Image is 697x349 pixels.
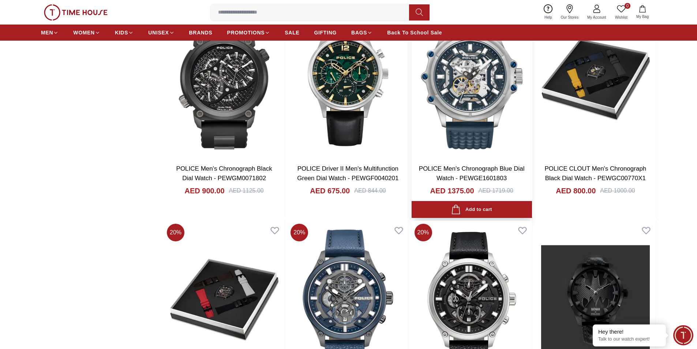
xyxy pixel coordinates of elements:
[41,29,53,36] span: MEN
[479,186,513,195] div: AED 1719.00
[556,186,596,196] h4: AED 800.00
[351,26,372,39] a: BAGS
[115,26,134,39] a: KIDS
[544,165,646,182] a: POLICE CLOUT Men's Chronograph Black Dial Watch - PEWGC00770X1
[164,1,284,158] img: POLICE Men's Chronograph Black Dial Watch - PEWGM0071802
[314,26,337,39] a: GIFTING
[176,165,272,182] a: POLICE Men's Chronograph Black Dial Watch - PEWGM0071802
[167,224,184,241] span: 20 %
[600,186,635,195] div: AED 1000.00
[148,26,174,39] a: UNISEX
[115,29,128,36] span: KIDS
[625,3,630,9] span: 0
[673,325,693,345] div: Chat Widget
[73,29,95,36] span: WOMEN
[285,26,299,39] a: SALE
[430,186,474,196] h4: AED 1375.00
[535,1,656,158] img: POLICE CLOUT Men's Chronograph Black Dial Watch - PEWGC00770X1
[185,186,225,196] h4: AED 900.00
[542,15,555,20] span: Help
[229,186,264,195] div: AED 1125.00
[419,165,525,182] a: POLICE Men's Chronograph Blue Dial Watch - PEWGE1601803
[227,26,270,39] a: PROMOTIONS
[415,224,432,241] span: 20 %
[73,26,100,39] a: WOMEN
[584,15,609,20] span: My Account
[189,29,213,36] span: BRANDS
[189,26,213,39] a: BRANDS
[387,26,442,39] a: Back To School Sale
[310,186,350,196] h4: AED 675.00
[148,29,169,36] span: UNISEX
[611,3,632,22] a: 0Wishlist
[412,1,532,158] img: POLICE Men's Chronograph Blue Dial Watch - PEWGE1601803
[44,4,108,21] img: ...
[314,29,337,36] span: GIFTING
[227,29,265,36] span: PROMOTIONS
[387,29,442,36] span: Back To School Sale
[612,15,630,20] span: Wishlist
[288,1,408,158] img: POLICE Driver II Men's Multifunction Green Dial Watch - PEWGF0040201
[540,3,557,22] a: Help
[451,205,492,215] div: Add to cart
[354,186,386,195] div: AED 844.00
[557,3,583,22] a: Our Stores
[297,165,398,182] a: POLICE Driver II Men's Multifunction Green Dial Watch - PEWGF0040201
[285,29,299,36] span: SALE
[412,201,532,218] button: Add to cart
[598,336,660,342] p: Talk to our watch expert!
[41,26,59,39] a: MEN
[598,328,660,335] div: Hey there!
[633,14,652,19] span: My Bag
[351,29,367,36] span: BAGS
[632,4,653,21] button: My Bag
[558,15,581,20] span: Our Stores
[291,224,308,241] span: 20 %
